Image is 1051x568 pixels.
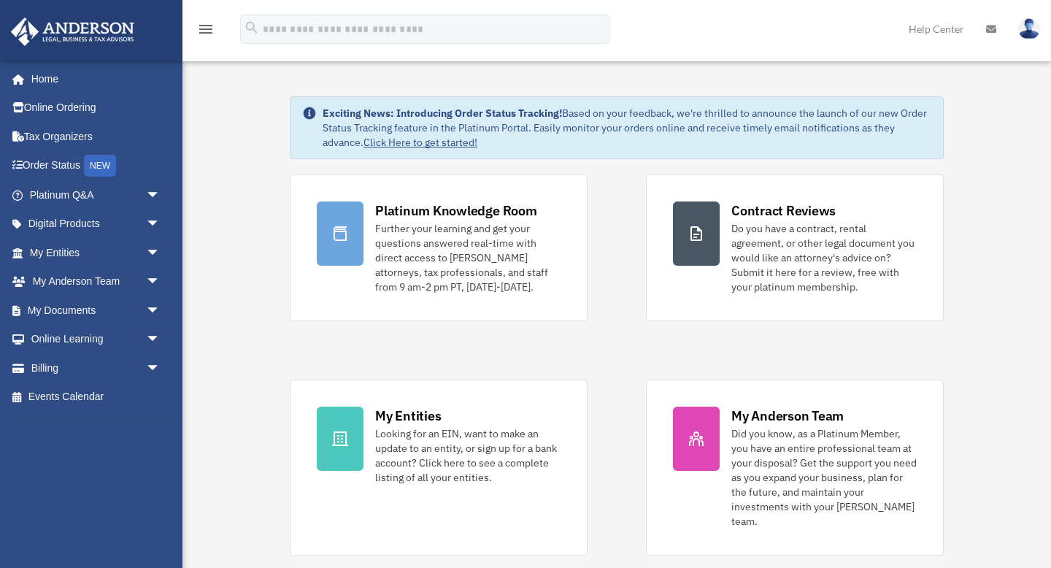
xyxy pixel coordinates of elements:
a: My Anderson Teamarrow_drop_down [10,267,182,296]
span: arrow_drop_down [146,267,175,297]
div: Platinum Knowledge Room [375,202,537,220]
a: Platinum Knowledge Room Further your learning and get your questions answered real-time with dire... [290,174,588,321]
span: arrow_drop_down [146,180,175,210]
span: arrow_drop_down [146,325,175,355]
div: Looking for an EIN, want to make an update to an entity, or sign up for a bank account? Click her... [375,426,561,485]
a: Click Here to get started! [363,136,477,149]
a: My Entitiesarrow_drop_down [10,238,182,267]
a: Online Learningarrow_drop_down [10,325,182,354]
img: Anderson Advisors Platinum Portal [7,18,139,46]
a: menu [197,26,215,38]
span: arrow_drop_down [146,296,175,326]
a: Online Ordering [10,93,182,123]
div: My Anderson Team [731,407,844,425]
a: My Documentsarrow_drop_down [10,296,182,325]
div: Further your learning and get your questions answered real-time with direct access to [PERSON_NAM... [375,221,561,294]
a: Home [10,64,175,93]
img: User Pic [1018,18,1040,39]
a: Events Calendar [10,383,182,412]
a: Platinum Q&Aarrow_drop_down [10,180,182,210]
strong: Exciting News: Introducing Order Status Tracking! [323,107,562,120]
i: search [244,20,260,36]
a: Tax Organizers [10,122,182,151]
div: Do you have a contract, rental agreement, or other legal document you would like an attorney's ad... [731,221,917,294]
span: arrow_drop_down [146,353,175,383]
div: NEW [84,155,116,177]
div: Contract Reviews [731,202,836,220]
i: menu [197,20,215,38]
span: arrow_drop_down [146,210,175,239]
a: My Anderson Team Did you know, as a Platinum Member, you have an entire professional team at your... [646,380,944,556]
a: Order StatusNEW [10,151,182,181]
a: Contract Reviews Do you have a contract, rental agreement, or other legal document you would like... [646,174,944,321]
a: Digital Productsarrow_drop_down [10,210,182,239]
div: Did you know, as a Platinum Member, you have an entire professional team at your disposal? Get th... [731,426,917,529]
div: Based on your feedback, we're thrilled to announce the launch of our new Order Status Tracking fe... [323,106,931,150]
a: Billingarrow_drop_down [10,353,182,383]
span: arrow_drop_down [146,238,175,268]
a: My Entities Looking for an EIN, want to make an update to an entity, or sign up for a bank accoun... [290,380,588,556]
div: My Entities [375,407,441,425]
